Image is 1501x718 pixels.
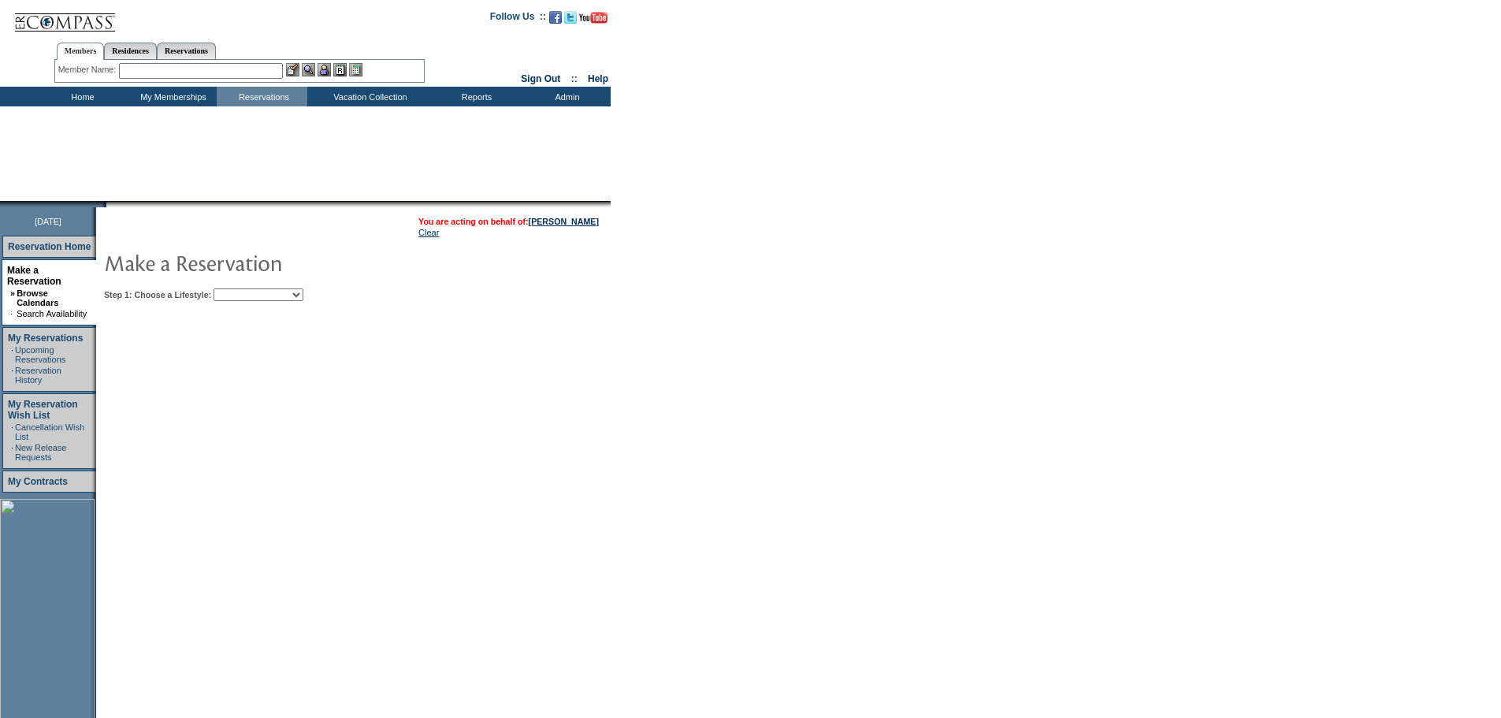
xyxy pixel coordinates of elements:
td: Reports [429,87,520,106]
span: :: [571,73,578,84]
img: Follow us on Twitter [564,11,577,24]
img: View [302,63,315,76]
a: Members [57,43,105,60]
td: · [11,345,13,364]
img: pgTtlMakeReservation.gif [104,247,419,278]
a: New Release Requests [15,443,66,462]
a: My Reservation Wish List [8,399,78,421]
td: · [11,443,13,462]
span: [DATE] [35,217,61,226]
a: Reservation Home [8,241,91,252]
a: Help [588,73,608,84]
img: b_calculator.gif [349,63,362,76]
td: · [11,366,13,385]
a: Clear [418,228,439,237]
td: · [10,309,15,318]
b: Step 1: Choose a Lifestyle: [104,290,211,299]
a: Become our fan on Facebook [549,16,562,25]
td: My Memberships [126,87,217,106]
span: You are acting on behalf of: [418,217,599,226]
img: promoShadowLeftCorner.gif [101,201,106,207]
img: blank.gif [106,201,108,207]
a: Subscribe to our YouTube Channel [579,16,607,25]
a: Reservations [157,43,216,59]
td: Home [35,87,126,106]
td: Vacation Collection [307,87,429,106]
td: Reservations [217,87,307,106]
a: Residences [104,43,157,59]
a: My Contracts [8,476,68,487]
div: Member Name: [58,63,119,76]
a: [PERSON_NAME] [529,217,599,226]
a: Browse Calendars [17,288,58,307]
img: Impersonate [318,63,331,76]
img: Become our fan on Facebook [549,11,562,24]
a: Reservation History [15,366,61,385]
a: My Reservations [8,333,83,344]
a: Search Availability [17,309,87,318]
img: Reservations [333,63,347,76]
a: Sign Out [521,73,560,84]
td: · [11,422,13,441]
td: Follow Us :: [490,9,546,28]
a: Upcoming Reservations [15,345,65,364]
img: Subscribe to our YouTube Channel [579,12,607,24]
a: Follow us on Twitter [564,16,577,25]
td: Admin [520,87,611,106]
a: Make a Reservation [7,265,61,287]
a: Cancellation Wish List [15,422,84,441]
img: b_edit.gif [286,63,299,76]
b: » [10,288,15,298]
